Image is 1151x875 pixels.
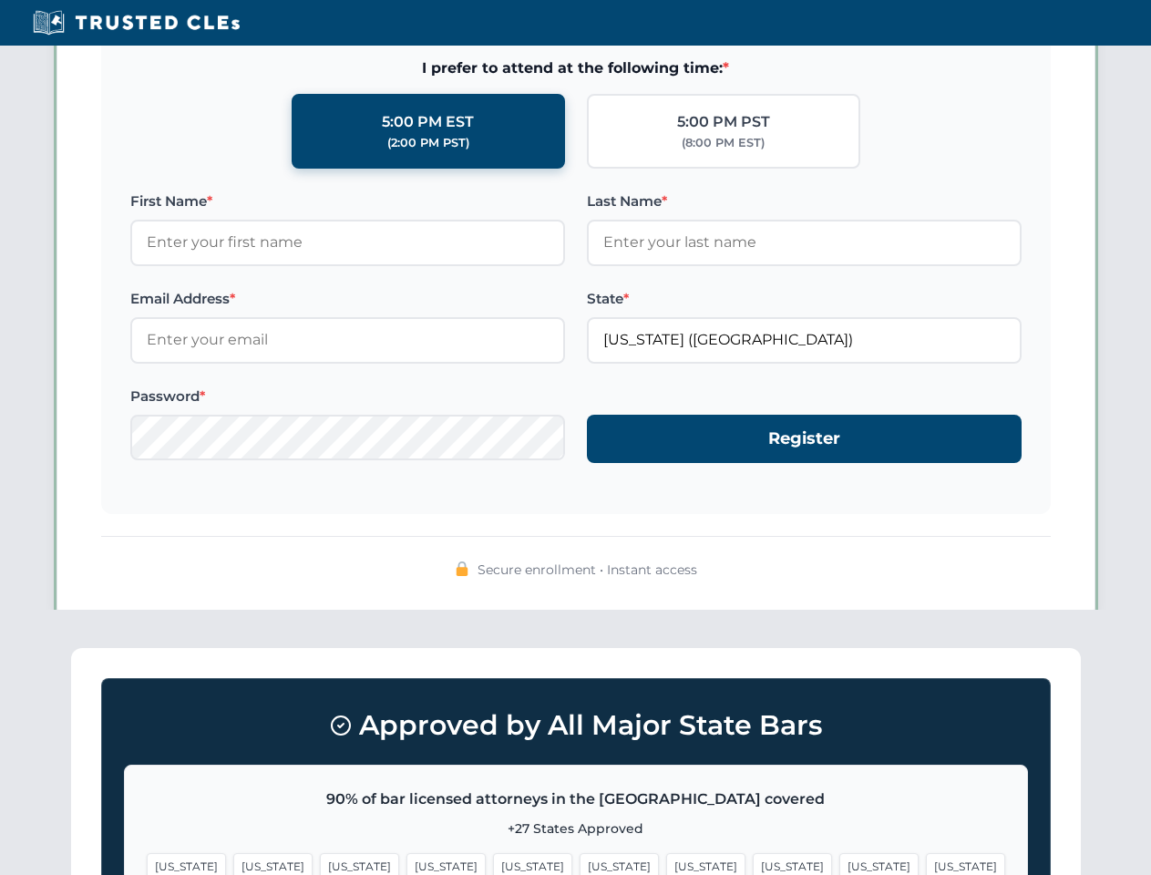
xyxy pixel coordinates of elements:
[130,317,565,363] input: Enter your email
[682,134,765,152] div: (8:00 PM EST)
[677,110,770,134] div: 5:00 PM PST
[130,57,1022,80] span: I prefer to attend at the following time:
[587,190,1022,212] label: Last Name
[27,9,245,36] img: Trusted CLEs
[478,560,697,580] span: Secure enrollment • Instant access
[130,220,565,265] input: Enter your first name
[147,787,1005,811] p: 90% of bar licensed attorneys in the [GEOGRAPHIC_DATA] covered
[147,818,1005,839] p: +27 States Approved
[587,220,1022,265] input: Enter your last name
[455,561,469,576] img: 🔒
[587,415,1022,463] button: Register
[587,317,1022,363] input: Florida (FL)
[130,288,565,310] label: Email Address
[124,701,1028,750] h3: Approved by All Major State Bars
[130,386,565,407] label: Password
[387,134,469,152] div: (2:00 PM PST)
[587,288,1022,310] label: State
[130,190,565,212] label: First Name
[382,110,474,134] div: 5:00 PM EST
